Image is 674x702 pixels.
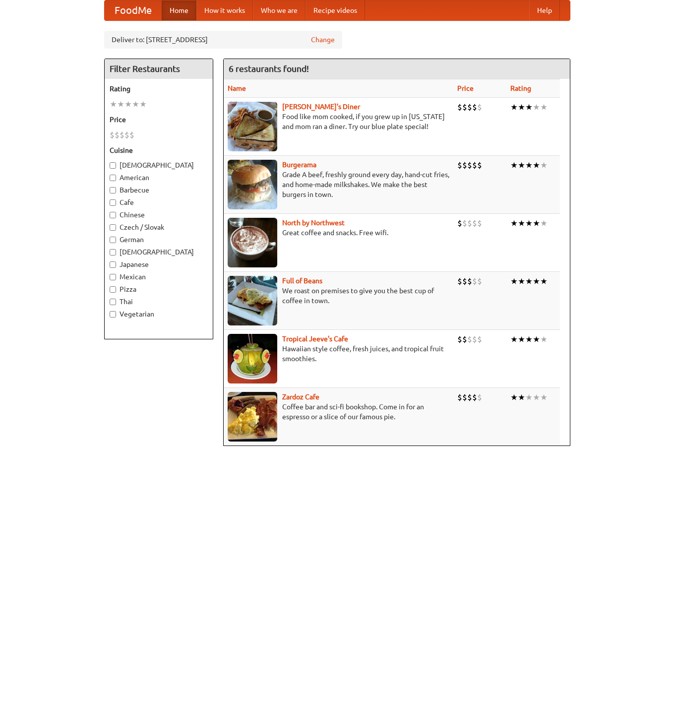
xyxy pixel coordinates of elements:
[228,286,449,306] p: We roast on premises to give you the best cup of coffee in town.
[110,129,115,140] li: $
[462,102,467,113] li: $
[477,102,482,113] li: $
[282,103,360,111] b: [PERSON_NAME]'s Diner
[467,334,472,345] li: $
[228,160,277,209] img: burgerama.jpg
[110,187,116,193] input: Barbecue
[467,102,472,113] li: $
[110,222,208,232] label: Czech / Slovak
[518,102,525,113] li: ★
[472,102,477,113] li: $
[110,286,116,293] input: Pizza
[533,334,540,345] li: ★
[110,284,208,294] label: Pizza
[457,218,462,229] li: $
[228,392,277,442] img: zardoz.jpg
[253,0,306,20] a: Who we are
[477,392,482,403] li: $
[282,219,345,227] b: North by Northwest
[525,276,533,287] li: ★
[533,392,540,403] li: ★
[533,160,540,171] li: ★
[467,276,472,287] li: $
[162,0,196,20] a: Home
[472,160,477,171] li: $
[510,276,518,287] li: ★
[110,210,208,220] label: Chinese
[124,129,129,140] li: $
[282,393,319,401] a: Zardoz Cafe
[110,224,116,231] input: Czech / Slovak
[540,218,548,229] li: ★
[462,276,467,287] li: $
[472,276,477,287] li: $
[525,160,533,171] li: ★
[139,99,147,110] li: ★
[110,197,208,207] label: Cafe
[306,0,365,20] a: Recipe videos
[525,334,533,345] li: ★
[510,334,518,345] li: ★
[110,199,116,206] input: Cafe
[228,218,277,267] img: north.jpg
[510,160,518,171] li: ★
[472,218,477,229] li: $
[457,276,462,287] li: $
[510,392,518,403] li: ★
[110,145,208,155] h5: Cuisine
[540,160,548,171] li: ★
[110,84,208,94] h5: Rating
[110,185,208,195] label: Barbecue
[110,259,208,269] label: Japanese
[228,112,449,131] p: Food like mom cooked, if you grew up in [US_STATE] and mom ran a diner. Try our blue plate special!
[472,392,477,403] li: $
[282,277,322,285] a: Full of Beans
[462,218,467,229] li: $
[105,59,213,79] h4: Filter Restaurants
[467,218,472,229] li: $
[110,297,208,307] label: Thai
[110,299,116,305] input: Thai
[533,276,540,287] li: ★
[457,102,462,113] li: $
[457,160,462,171] li: $
[110,309,208,319] label: Vegetarian
[540,334,548,345] li: ★
[477,276,482,287] li: $
[540,392,548,403] li: ★
[228,102,277,151] img: sallys.jpg
[457,84,474,92] a: Price
[129,129,134,140] li: $
[457,392,462,403] li: $
[115,129,120,140] li: $
[462,160,467,171] li: $
[282,335,348,343] a: Tropical Jeeve's Cafe
[110,274,116,280] input: Mexican
[282,161,316,169] a: Burgerama
[228,402,449,422] p: Coffee bar and sci-fi bookshop. Come in for an espresso or a slice of our famous pie.
[110,235,208,245] label: German
[457,334,462,345] li: $
[529,0,560,20] a: Help
[467,160,472,171] li: $
[533,102,540,113] li: ★
[510,102,518,113] li: ★
[525,102,533,113] li: ★
[525,218,533,229] li: ★
[518,392,525,403] li: ★
[124,99,132,110] li: ★
[518,276,525,287] li: ★
[477,334,482,345] li: $
[228,170,449,199] p: Grade A beef, freshly ground every day, hand-cut fries, and home-made milkshakes. We make the bes...
[120,129,124,140] li: $
[472,334,477,345] li: $
[110,237,116,243] input: German
[117,99,124,110] li: ★
[229,64,309,73] ng-pluralize: 6 restaurants found!
[510,218,518,229] li: ★
[110,162,116,169] input: [DEMOGRAPHIC_DATA]
[105,0,162,20] a: FoodMe
[510,84,531,92] a: Rating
